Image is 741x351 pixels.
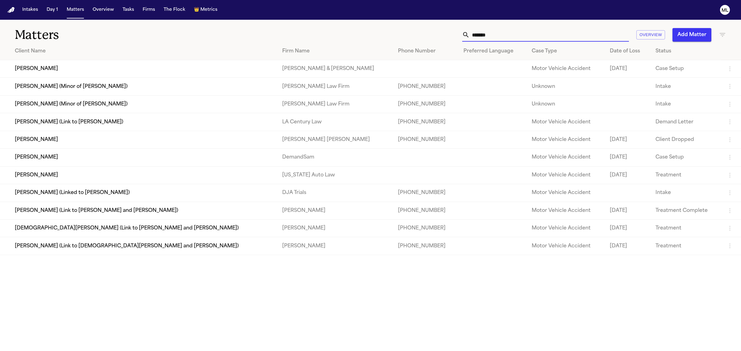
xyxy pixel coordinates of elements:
[527,60,605,78] td: Motor Vehicle Accident
[161,4,188,15] button: The Flock
[672,28,711,42] button: Add Matter
[527,202,605,219] td: Motor Vehicle Accident
[610,47,646,55] div: Date of Loss
[651,184,721,202] td: Intake
[277,113,393,131] td: LA Century Law
[527,113,605,131] td: Motor Vehicle Accident
[605,202,651,219] td: [DATE]
[651,166,721,184] td: Treatment
[393,113,458,131] td: [PHONE_NUMBER]
[393,131,458,148] td: [PHONE_NUMBER]
[277,95,393,113] td: [PERSON_NAME] Law Firm
[393,78,458,95] td: [PHONE_NUMBER]
[605,149,651,166] td: [DATE]
[44,4,61,15] button: Day 1
[277,202,393,219] td: [PERSON_NAME]
[277,219,393,237] td: [PERSON_NAME]
[277,78,393,95] td: [PERSON_NAME] Law Firm
[527,219,605,237] td: Motor Vehicle Accident
[605,60,651,78] td: [DATE]
[651,78,721,95] td: Intake
[651,202,721,219] td: Treatment Complete
[277,131,393,148] td: [PERSON_NAME] [PERSON_NAME]
[398,47,454,55] div: Phone Number
[605,237,651,255] td: [DATE]
[140,4,157,15] button: Firms
[277,149,393,166] td: DemandSam
[651,113,721,131] td: Demand Letter
[15,47,272,55] div: Client Name
[393,202,458,219] td: [PHONE_NUMBER]
[527,149,605,166] td: Motor Vehicle Accident
[282,47,388,55] div: Firm Name
[532,47,600,55] div: Case Type
[277,60,393,78] td: [PERSON_NAME] & [PERSON_NAME]
[636,30,665,40] button: Overview
[277,184,393,202] td: DJA Trials
[527,184,605,202] td: Motor Vehicle Accident
[7,7,15,13] img: Finch Logo
[651,60,721,78] td: Case Setup
[651,95,721,113] td: Intake
[651,237,721,255] td: Treatment
[605,219,651,237] td: [DATE]
[393,237,458,255] td: [PHONE_NUMBER]
[277,237,393,255] td: [PERSON_NAME]
[277,166,393,184] td: [US_STATE] Auto Law
[605,166,651,184] td: [DATE]
[527,166,605,184] td: Motor Vehicle Accident
[393,184,458,202] td: [PHONE_NUMBER]
[527,131,605,148] td: Motor Vehicle Accident
[527,78,605,95] td: Unknown
[527,95,605,113] td: Unknown
[463,47,522,55] div: Preferred Language
[7,7,15,13] a: Home
[393,95,458,113] td: [PHONE_NUMBER]
[605,131,651,148] td: [DATE]
[90,4,116,15] button: Overview
[393,219,458,237] td: [PHONE_NUMBER]
[191,4,220,15] button: crownMetrics
[655,47,716,55] div: Status
[64,4,86,15] button: Matters
[527,237,605,255] td: Motor Vehicle Accident
[651,219,721,237] td: Treatment
[15,27,228,43] h1: Matters
[651,131,721,148] td: Client Dropped
[120,4,136,15] button: Tasks
[651,149,721,166] td: Case Setup
[20,4,40,15] button: Intakes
